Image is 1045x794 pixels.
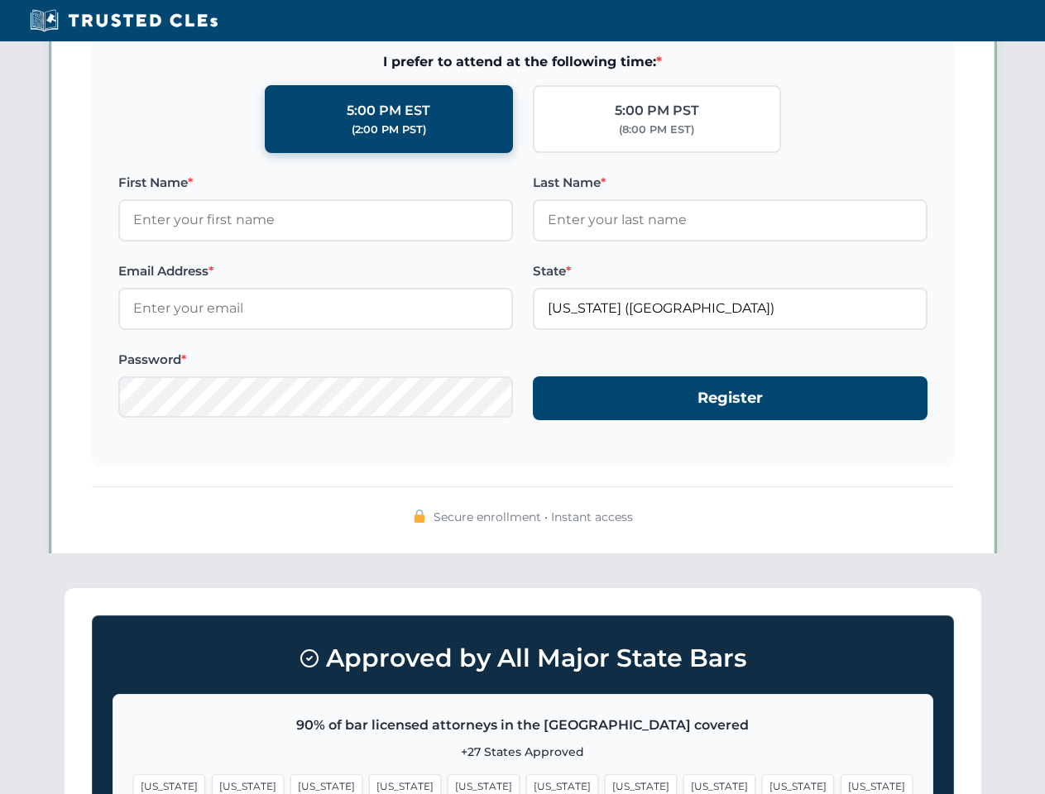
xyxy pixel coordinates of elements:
[413,509,426,523] img: 🔒
[533,261,928,281] label: State
[434,508,633,526] span: Secure enrollment • Instant access
[533,173,928,193] label: Last Name
[615,100,699,122] div: 5:00 PM PST
[118,288,513,329] input: Enter your email
[133,715,913,736] p: 90% of bar licensed attorneys in the [GEOGRAPHIC_DATA] covered
[118,199,513,241] input: Enter your first name
[352,122,426,138] div: (2:00 PM PST)
[118,261,513,281] label: Email Address
[533,376,928,420] button: Register
[533,199,928,241] input: Enter your last name
[118,173,513,193] label: First Name
[118,51,928,73] span: I prefer to attend at the following time:
[619,122,694,138] div: (8:00 PM EST)
[118,350,513,370] label: Password
[533,288,928,329] input: Florida (FL)
[25,8,223,33] img: Trusted CLEs
[133,743,913,761] p: +27 States Approved
[347,100,430,122] div: 5:00 PM EST
[113,636,933,681] h3: Approved by All Major State Bars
